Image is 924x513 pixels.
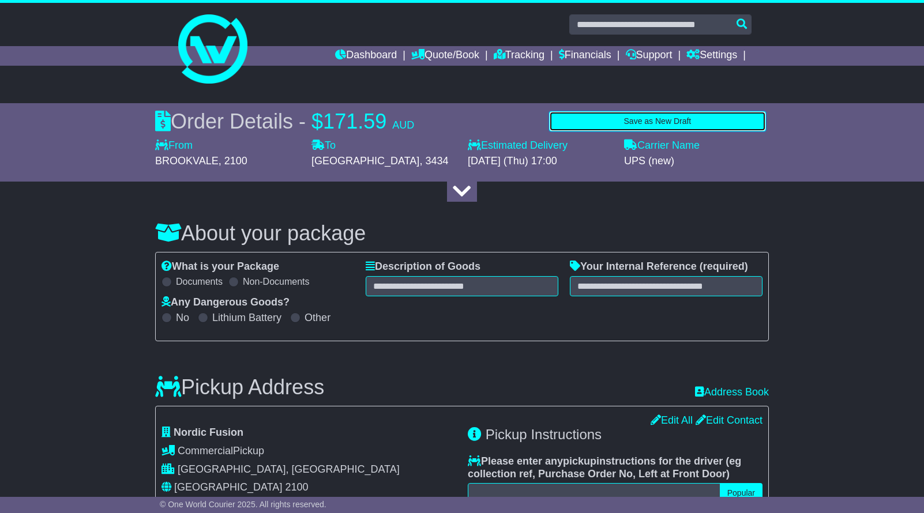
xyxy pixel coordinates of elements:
span: pickup [563,455,596,467]
div: Pickup [161,445,456,458]
span: , 2100 [219,155,247,167]
span: BROOKVALE [155,155,219,167]
span: 2100 [285,481,308,493]
button: Save as New Draft [549,111,766,131]
span: , 3434 [419,155,448,167]
button: Popular [720,483,763,503]
h3: About your package [155,222,769,245]
span: AUD [392,119,414,131]
label: Documents [176,276,223,287]
a: Address Book [695,386,769,399]
a: Edit All [651,414,693,426]
label: Your Internal Reference (required) [570,261,748,273]
a: Financials [559,46,611,66]
span: Pickup Instructions [486,427,602,442]
a: Edit Contact [696,414,763,426]
label: Please enter any instructions for the driver ( ) [468,455,763,480]
span: [GEOGRAPHIC_DATA] [311,155,419,167]
a: Settings [686,46,737,66]
a: Dashboard [335,46,397,66]
label: Lithium Battery [212,312,281,325]
a: Support [626,46,673,66]
label: Any Dangerous Goods? [161,296,290,309]
a: Quote/Book [411,46,479,66]
span: Nordic Fusion [174,427,243,438]
span: Commercial [178,445,233,457]
label: Description of Goods [366,261,480,273]
label: Other [305,312,330,325]
div: Order Details - [155,109,414,134]
label: No [176,312,189,325]
label: What is your Package [161,261,279,273]
span: [GEOGRAPHIC_DATA] [174,481,282,493]
label: Carrier Name [624,139,700,152]
span: $ [311,110,323,133]
a: Tracking [494,46,544,66]
span: © One World Courier 2025. All rights reserved. [160,500,326,509]
label: Estimated Delivery [468,139,613,152]
label: To [311,139,336,152]
label: From [155,139,193,152]
div: [DATE] (Thu) 17:00 [468,155,613,168]
span: [GEOGRAPHIC_DATA], [GEOGRAPHIC_DATA] [178,463,400,475]
h3: Pickup Address [155,376,324,399]
label: Non-Documents [243,276,310,287]
span: 171.59 [323,110,386,133]
div: UPS (new) [624,155,769,168]
span: eg collection ref, Purchase Order No, Left at Front Door [468,455,741,480]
